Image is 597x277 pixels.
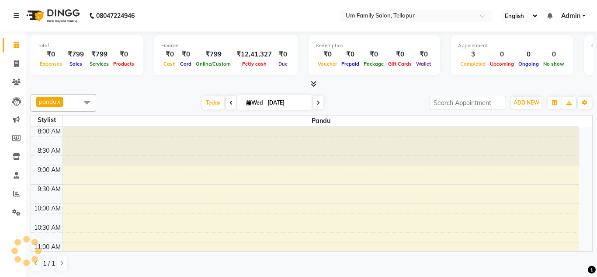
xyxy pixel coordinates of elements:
span: Card [178,61,194,67]
div: 3 [458,49,488,60]
div: 11:00 AM [32,242,62,252]
div: Appointment [458,42,566,49]
div: ₹0 [275,49,291,60]
div: ₹12,41,327 [233,49,275,60]
div: ₹0 [361,49,386,60]
div: 8:30 AM [36,146,62,155]
button: ADD NEW [511,97,541,109]
div: ₹0 [316,49,339,60]
div: ₹0 [111,49,136,60]
div: ₹0 [38,49,64,60]
div: ₹0 [339,49,361,60]
span: Services [87,61,111,67]
span: Wallet [414,61,433,67]
span: Voucher [316,61,339,67]
div: ₹799 [87,49,111,60]
span: 1 / 1 [43,259,55,268]
input: Search Appointment [430,96,506,109]
div: 9:30 AM [36,185,62,194]
img: logo [22,4,82,28]
div: 9:00 AM [36,165,62,175]
span: Online/Custom [194,61,233,67]
div: 10:30 AM [32,223,62,232]
span: Today [202,96,224,109]
span: Wed [244,99,265,106]
span: Prepaid [339,61,361,67]
div: 0 [516,49,541,60]
span: Sales [67,61,84,67]
div: 10:00 AM [32,204,62,213]
div: Total [38,42,136,49]
span: Admin [561,11,580,21]
b: 08047224946 [96,4,135,28]
span: ADD NEW [514,99,539,106]
div: ₹799 [194,49,233,60]
div: ₹0 [386,49,414,60]
div: 8:00 AM [36,127,62,136]
span: Cash [161,61,178,67]
a: x [56,98,60,105]
input: 2025-09-03 [265,96,309,109]
span: pandu [39,98,56,105]
div: ₹799 [64,49,87,60]
span: Completed [458,61,488,67]
span: Petty cash [240,61,269,67]
span: Upcoming [488,61,516,67]
div: 0 [488,49,516,60]
div: ₹0 [161,49,178,60]
div: Redemption [316,42,433,49]
span: Ongoing [516,61,541,67]
span: Package [361,61,386,67]
span: Gift Cards [386,61,414,67]
span: Products [111,61,136,67]
span: No show [541,61,566,67]
div: Stylist [31,116,62,125]
span: Expenses [38,61,64,67]
div: Finance [161,42,291,49]
div: ₹0 [414,49,433,60]
div: ₹0 [178,49,194,60]
div: 0 [541,49,566,60]
span: Due [276,61,290,67]
span: pandu [63,116,580,126]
